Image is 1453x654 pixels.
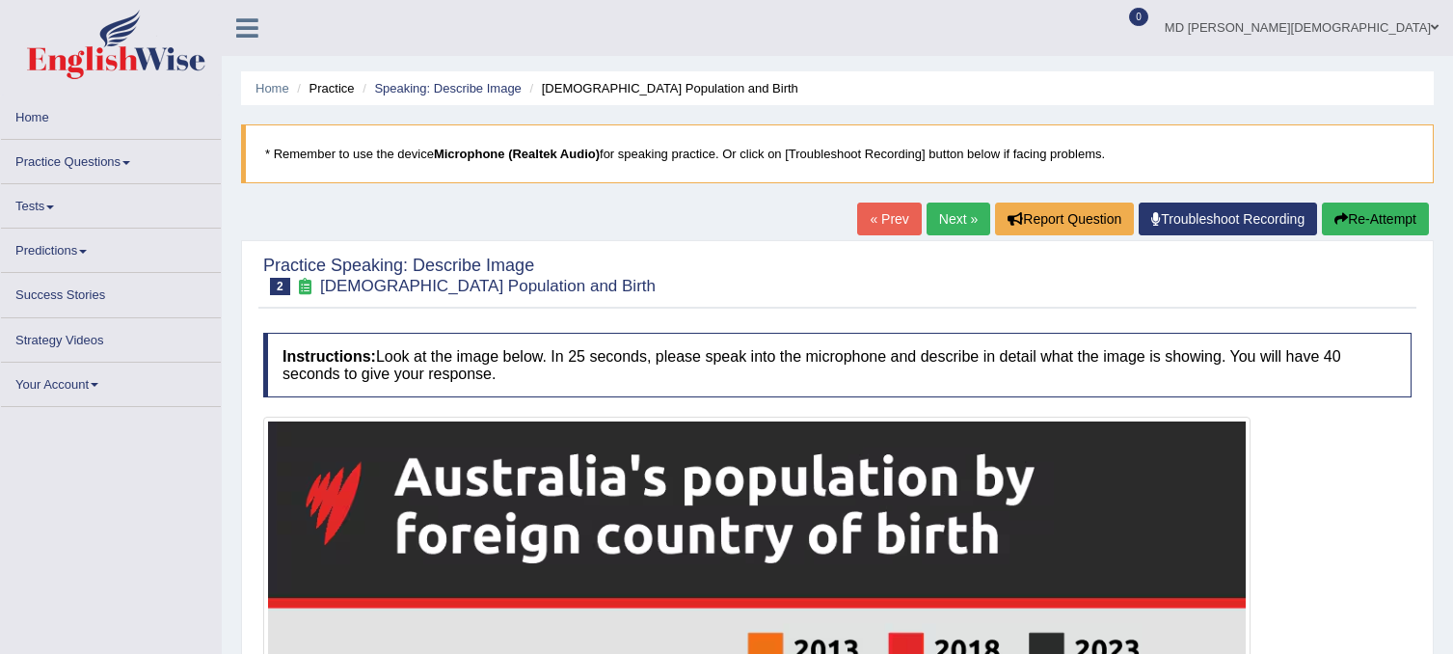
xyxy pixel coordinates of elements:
[1,184,221,222] a: Tests
[995,203,1134,235] button: Report Question
[1,95,221,133] a: Home
[263,333,1412,397] h4: Look at the image below. In 25 seconds, please speak into the microphone and describe in detail w...
[320,277,656,295] small: [DEMOGRAPHIC_DATA] Population and Birth
[241,124,1434,183] blockquote: * Remember to use the device for speaking practice. Or click on [Troubleshoot Recording] button b...
[857,203,921,235] a: « Prev
[1,363,221,400] a: Your Account
[1129,8,1148,26] span: 0
[1,318,221,356] a: Strategy Videos
[1139,203,1317,235] a: Troubleshoot Recording
[374,81,521,95] a: Speaking: Describe Image
[434,147,600,161] b: Microphone (Realtek Audio)
[256,81,289,95] a: Home
[1322,203,1429,235] button: Re-Attempt
[295,278,315,296] small: Exam occurring question
[1,229,221,266] a: Predictions
[525,79,797,97] li: [DEMOGRAPHIC_DATA] Population and Birth
[927,203,990,235] a: Next »
[1,273,221,311] a: Success Stories
[263,257,656,295] h2: Practice Speaking: Describe Image
[270,278,290,295] span: 2
[283,348,376,365] b: Instructions:
[1,140,221,177] a: Practice Questions
[292,79,354,97] li: Practice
